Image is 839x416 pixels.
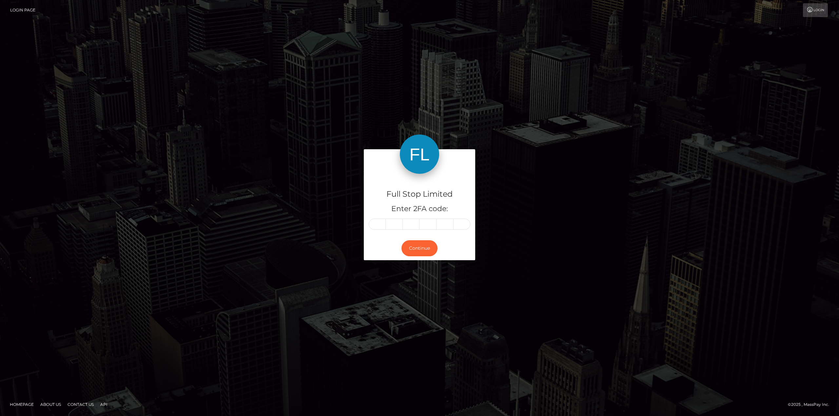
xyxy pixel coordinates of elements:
[10,3,35,17] a: Login Page
[65,399,96,409] a: Contact Us
[803,3,828,17] a: Login
[7,399,36,409] a: Homepage
[788,401,834,408] div: © 2025 , MassPay Inc.
[369,204,470,214] h5: Enter 2FA code:
[369,189,470,200] h4: Full Stop Limited
[401,240,438,256] button: Continue
[400,135,439,174] img: Full Stop Limited
[98,399,110,409] a: API
[38,399,64,409] a: About Us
